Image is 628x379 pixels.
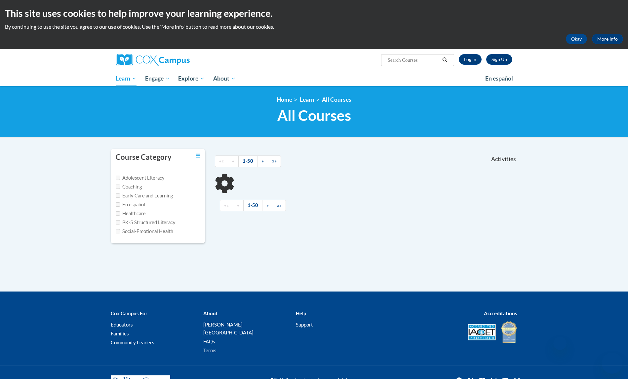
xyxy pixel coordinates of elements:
input: Checkbox for Options [116,176,120,180]
a: FAQs [203,338,215,344]
input: Checkbox for Options [116,202,120,207]
a: Begining [215,155,228,167]
span: Explore [178,75,205,83]
img: Cox Campus [116,54,190,66]
p: By continuing to use the site you agree to our use of cookies. Use the ‘More info’ button to read... [5,23,623,30]
span: »» [277,202,282,208]
label: Healthcare [116,210,146,217]
button: Search [440,56,450,64]
a: 1-50 [243,200,262,211]
a: En español [481,72,517,86]
input: Checkbox for Options [116,211,120,216]
a: Toggle collapse [196,152,200,159]
label: Coaching [116,183,142,190]
input: Checkbox for Options [116,185,120,189]
a: Community Leaders [111,339,154,345]
label: PK-5 Structured Literacy [116,219,176,226]
a: Support [296,322,313,327]
span: » [261,158,264,164]
label: Early Care and Learning [116,192,173,199]
a: Next [257,155,268,167]
a: Learn [300,96,314,103]
img: IDA® Accredited [501,321,517,344]
span: Activities [491,155,516,163]
a: Log In [459,54,482,65]
b: About [203,310,218,316]
a: Engage [141,71,174,86]
a: Next [262,200,273,211]
a: Cox Campus [116,54,241,66]
span: » [266,202,269,208]
a: Previous [233,200,244,211]
a: Learn [111,71,141,86]
span: »» [272,158,277,164]
b: Accreditations [484,310,517,316]
label: En español [116,201,145,208]
span: About [213,75,236,83]
h2: This site uses cookies to help improve your learning experience. [5,7,623,20]
button: Okay [566,34,587,44]
a: Families [111,330,129,336]
a: More Info [592,34,623,44]
input: Checkbox for Options [116,229,120,233]
a: Explore [174,71,209,86]
input: Checkbox for Options [116,193,120,198]
div: Main menu [106,71,522,86]
span: All Courses [277,107,351,124]
a: All Courses [322,96,351,103]
label: Adolescent Literacy [116,174,165,182]
a: Home [277,96,292,103]
iframe: Close message [553,337,567,350]
b: Cox Campus For [111,310,147,316]
h3: Course Category [116,152,172,162]
span: Engage [145,75,170,83]
span: «« [219,158,224,164]
img: Accredited IACET® Provider [468,324,496,340]
a: About [209,71,240,86]
span: « [232,158,234,164]
a: End [273,200,286,211]
a: Previous [228,155,239,167]
a: Terms [203,347,216,353]
span: Learn [116,75,137,83]
span: En español [485,75,513,82]
input: Search Courses [387,56,440,64]
iframe: Button to launch messaging window [602,353,623,374]
a: [PERSON_NAME][GEOGRAPHIC_DATA] [203,322,254,335]
a: Register [486,54,512,65]
a: Begining [220,200,233,211]
a: 1-50 [238,155,257,167]
a: End [268,155,281,167]
a: Educators [111,322,133,327]
b: Help [296,310,306,316]
label: Social-Emotional Health [116,228,173,235]
span: «« [224,202,229,208]
input: Checkbox for Options [116,220,120,224]
span: « [237,202,239,208]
